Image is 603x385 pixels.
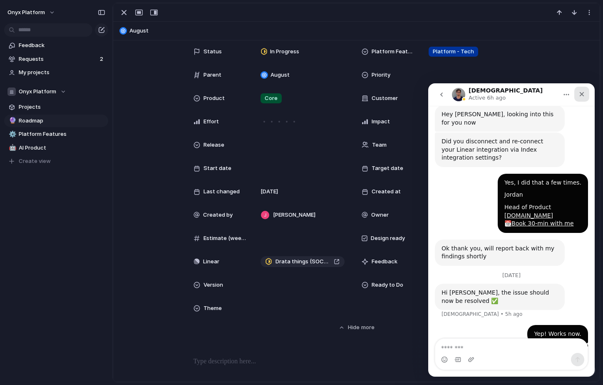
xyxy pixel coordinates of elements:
[117,24,596,37] button: August
[4,142,108,154] a: 🤖AI Product
[203,257,219,266] span: Linear
[19,130,105,138] span: Platform Features
[203,47,222,56] span: Status
[203,94,225,102] span: Product
[7,117,16,125] button: 🔮
[270,71,290,79] span: August
[19,41,105,50] span: Feedback
[372,141,387,149] span: Team
[372,187,401,196] span: Created at
[129,27,596,35] span: August
[273,211,315,219] span: [PERSON_NAME]
[265,94,278,102] span: Core
[4,115,108,127] a: 🔮Roadmap
[371,211,389,219] span: Owner
[19,103,105,111] span: Projects
[19,144,105,152] span: AI Product
[261,187,278,196] span: [DATE]
[19,157,51,165] span: Create view
[7,130,16,138] button: ⚙️
[428,83,595,377] iframe: Intercom live chat
[9,143,15,152] div: 🤖
[9,116,15,125] div: 🔮
[372,94,398,102] span: Customer
[7,8,45,17] span: Onyx Platform
[4,128,108,140] a: ⚙️Platform Features
[270,47,299,56] span: In Progress
[4,6,60,19] button: Onyx Platform
[4,53,108,65] a: Requests2
[261,256,345,267] a: Drata things (SOC2/HIPAA) ☎️um
[4,155,108,167] button: Create view
[433,47,474,56] span: Platform - Tech
[361,323,375,332] span: more
[7,144,16,152] button: 🤖
[203,71,221,79] span: Parent
[9,130,15,139] div: ⚙️
[194,320,520,335] button: Hidemore
[203,234,247,242] span: Estimate (weeks)
[371,234,405,242] span: Design ready
[19,117,105,125] span: Roadmap
[4,85,108,98] button: Onyx Platform
[19,68,105,77] span: My projects
[203,164,231,172] span: Start date
[203,211,233,219] span: Created by
[372,47,415,56] span: Platform Features
[372,281,403,289] span: Ready to Do
[203,187,240,196] span: Last changed
[372,71,390,79] span: Priority
[203,141,224,149] span: Release
[100,55,105,63] span: 2
[203,117,219,126] span: Effort
[19,87,56,96] span: Onyx Platform
[372,257,397,266] span: Feedback
[19,55,97,63] span: Requests
[4,101,108,113] a: Projects
[203,281,223,289] span: Version
[372,164,403,172] span: Target date
[203,304,222,312] span: Theme
[275,257,330,266] span: Drata things (SOC2/HIPAA) ☎️um
[4,66,108,79] a: My projects
[4,39,108,52] a: Feedback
